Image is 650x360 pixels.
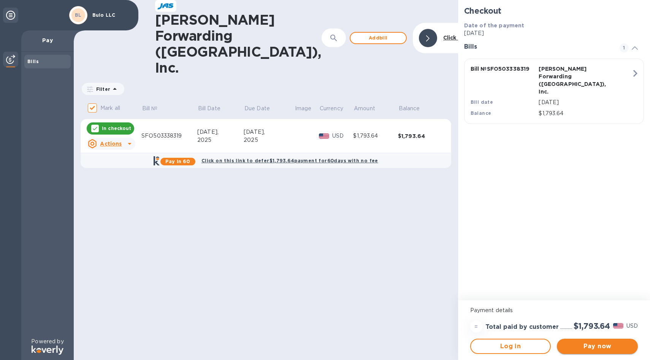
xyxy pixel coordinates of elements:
[477,342,544,351] span: Log in
[443,35,479,41] b: Click to hide
[32,346,63,355] img: Logo
[574,321,610,331] h2: $1,793.64
[244,128,294,136] div: [DATE],
[539,109,631,117] p: $1,793.64
[464,29,644,37] p: [DATE]
[244,105,280,113] span: Due Date
[198,105,230,113] span: Bill Date
[354,105,375,113] p: Amount
[464,22,525,29] b: Date of the payment
[399,105,420,113] p: Balance
[357,33,400,43] span: Add bill
[613,323,623,328] img: USD
[539,65,604,95] p: [PERSON_NAME] Forwarding ([GEOGRAPHIC_DATA]), Inc.
[100,104,120,112] p: Mark all
[471,110,491,116] b: Balance
[539,98,631,106] p: [DATE]
[198,105,220,113] p: Bill Date
[471,99,493,105] b: Bill date
[31,338,63,346] p: Powered by
[27,36,68,44] p: Pay
[100,141,122,147] u: Actions
[332,132,354,140] p: USD
[155,12,322,76] h1: [PERSON_NAME] Forwarding ([GEOGRAPHIC_DATA]), Inc.
[142,105,168,113] span: Bill №
[92,13,130,18] p: Bulo LLC
[471,65,536,73] p: Bill № SFO503338319
[102,125,131,132] p: In checkout
[350,32,407,44] button: Addbill
[563,342,632,351] span: Pay now
[464,6,644,16] h2: Checkout
[470,320,482,333] div: =
[354,105,385,113] span: Amount
[142,105,158,113] p: Bill №
[319,133,329,139] img: USD
[244,136,294,144] div: 2025
[201,158,378,163] b: Click on this link to defer $1,793.64 payment for 60 days with no fee
[244,105,270,113] p: Due Date
[557,339,638,354] button: Pay now
[398,132,443,140] div: $1,793.64
[464,59,644,124] button: Bill №SFO503338319[PERSON_NAME] Forwarding ([GEOGRAPHIC_DATA]), Inc.Bill date[DATE]Balance$1,793.64
[197,128,244,136] div: [DATE],
[626,322,638,330] p: USD
[464,43,610,51] h3: Bills
[320,105,343,113] p: Currency
[197,136,244,144] div: 2025
[295,105,312,113] p: Image
[141,132,197,140] div: SFO503338319
[620,43,629,52] span: 1
[353,132,398,140] div: $1,793.64
[93,86,110,92] p: Filter
[165,159,190,164] b: Pay in 60
[470,306,638,314] p: Payment details
[75,12,82,18] b: BL
[485,324,559,331] h3: Total paid by customer
[399,105,430,113] span: Balance
[27,59,39,64] b: Bills
[470,339,551,354] button: Log in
